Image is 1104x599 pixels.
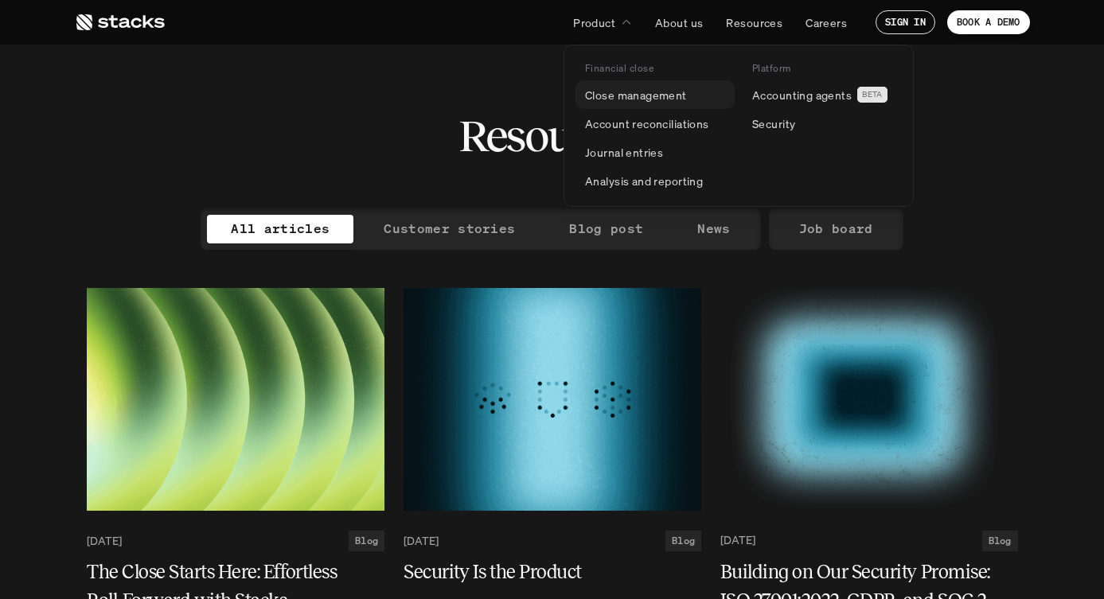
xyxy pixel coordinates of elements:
a: Job board [775,215,897,243]
p: Customer stories [384,217,515,240]
a: Account reconciliations [575,109,735,138]
a: [DATE]Blog [87,531,384,551]
p: About us [655,14,703,31]
h2: Blog [989,535,1012,546]
p: BOOK A DEMO [957,17,1020,28]
p: Resources [726,14,782,31]
p: Analysis and reporting [585,173,703,189]
a: Blog post [545,215,667,243]
a: Accounting agentsBETA [743,80,902,109]
p: Blog post [569,217,643,240]
h2: Blog [672,535,695,546]
a: Customer stories [360,215,539,243]
a: All articles [207,215,353,243]
p: Careers [806,14,847,31]
p: Journal entries [585,144,663,161]
a: Analysis and reporting [575,166,735,195]
p: Accounting agents [752,87,852,103]
a: About us [646,8,712,37]
p: SIGN IN [885,17,926,28]
a: SIGN IN [876,10,935,34]
h2: Resources [458,111,646,161]
a: [DATE]Blog [720,531,1018,551]
p: [DATE] [720,534,755,547]
a: BOOK A DEMO [947,10,1030,34]
a: Careers [796,8,856,37]
a: [DATE]Blog [404,531,701,551]
h5: Security Is the Product [404,558,682,586]
p: News [697,217,730,240]
p: Close management [585,87,687,103]
p: Product [573,14,615,31]
p: [DATE] [87,534,122,547]
a: Close management [575,80,735,109]
p: Job board [799,217,873,240]
p: Account reconciliations [585,115,709,132]
p: Security [752,115,795,132]
a: Security Is the Product [404,558,701,586]
a: Journal entries [575,138,735,166]
h2: BETA [862,90,883,99]
a: News [673,215,754,243]
p: Platform [752,63,791,74]
a: Security [743,109,902,138]
p: Financial close [585,63,653,74]
h2: Blog [355,535,378,546]
a: Resources [716,8,792,37]
p: All articles [231,217,330,240]
p: [DATE] [404,534,439,547]
a: Privacy Policy [239,72,307,84]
